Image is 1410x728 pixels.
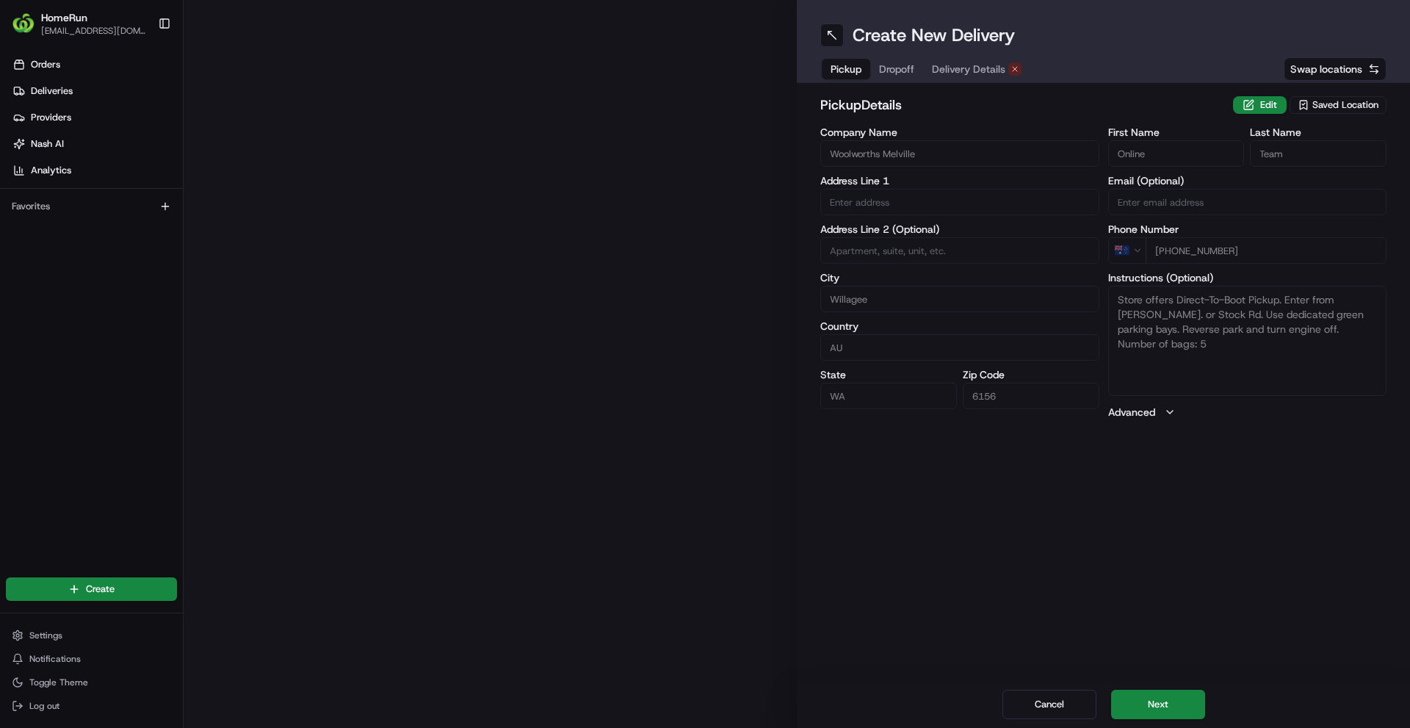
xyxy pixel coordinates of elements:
[932,62,1005,76] span: Delivery Details
[1108,127,1245,137] label: First Name
[1108,176,1387,186] label: Email (Optional)
[31,58,60,71] span: Orders
[820,176,1099,186] label: Address Line 1
[820,237,1099,264] input: Apartment, suite, unit, etc.
[31,137,64,151] span: Nash AI
[29,677,88,688] span: Toggle Theme
[1108,405,1387,419] button: Advanced
[820,273,1099,283] label: City
[1108,273,1387,283] label: Instructions (Optional)
[29,630,62,641] span: Settings
[31,164,71,177] span: Analytics
[820,140,1099,167] input: Enter company name
[6,672,177,693] button: Toggle Theme
[820,127,1099,137] label: Company Name
[1108,140,1245,167] input: Enter first name
[29,653,81,665] span: Notifications
[1111,690,1205,719] button: Next
[6,159,183,182] a: Analytics
[831,62,861,76] span: Pickup
[31,111,71,124] span: Providers
[1108,189,1387,215] input: Enter email address
[1108,405,1155,419] label: Advanced
[963,370,1099,380] label: Zip Code
[963,383,1099,409] input: Enter zip code
[6,649,177,669] button: Notifications
[820,189,1099,215] input: Enter address
[6,53,183,76] a: Orders
[31,84,73,98] span: Deliveries
[41,25,146,37] button: [EMAIL_ADDRESS][DOMAIN_NAME]
[1284,57,1386,81] button: Swap locations
[1290,95,1386,115] button: Saved Location
[6,79,183,103] a: Deliveries
[6,195,177,218] div: Favorites
[1002,690,1096,719] button: Cancel
[1108,224,1387,234] label: Phone Number
[820,383,957,409] input: Enter state
[853,24,1015,47] h1: Create New Delivery
[820,224,1099,234] label: Address Line 2 (Optional)
[1250,127,1386,137] label: Last Name
[6,106,183,129] a: Providers
[6,132,183,156] a: Nash AI
[1312,98,1378,112] span: Saved Location
[1146,237,1387,264] input: Enter phone number
[6,696,177,716] button: Log out
[1290,62,1362,76] span: Swap locations
[6,6,152,41] button: HomeRunHomeRun[EMAIL_ADDRESS][DOMAIN_NAME]
[879,62,914,76] span: Dropoff
[12,12,35,35] img: HomeRun
[41,10,87,25] button: HomeRun
[1233,96,1287,114] button: Edit
[820,321,1099,331] label: Country
[820,95,1224,115] h2: pickup Details
[6,625,177,646] button: Settings
[1250,140,1386,167] input: Enter last name
[820,334,1099,361] input: Enter country
[6,577,177,601] button: Create
[820,286,1099,312] input: Enter city
[86,583,115,596] span: Create
[29,700,59,712] span: Log out
[820,370,957,380] label: State
[1108,286,1387,396] textarea: Store offers Direct-To-Boot Pickup. Enter from [PERSON_NAME]. or Stock Rd. Use dedicated green pa...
